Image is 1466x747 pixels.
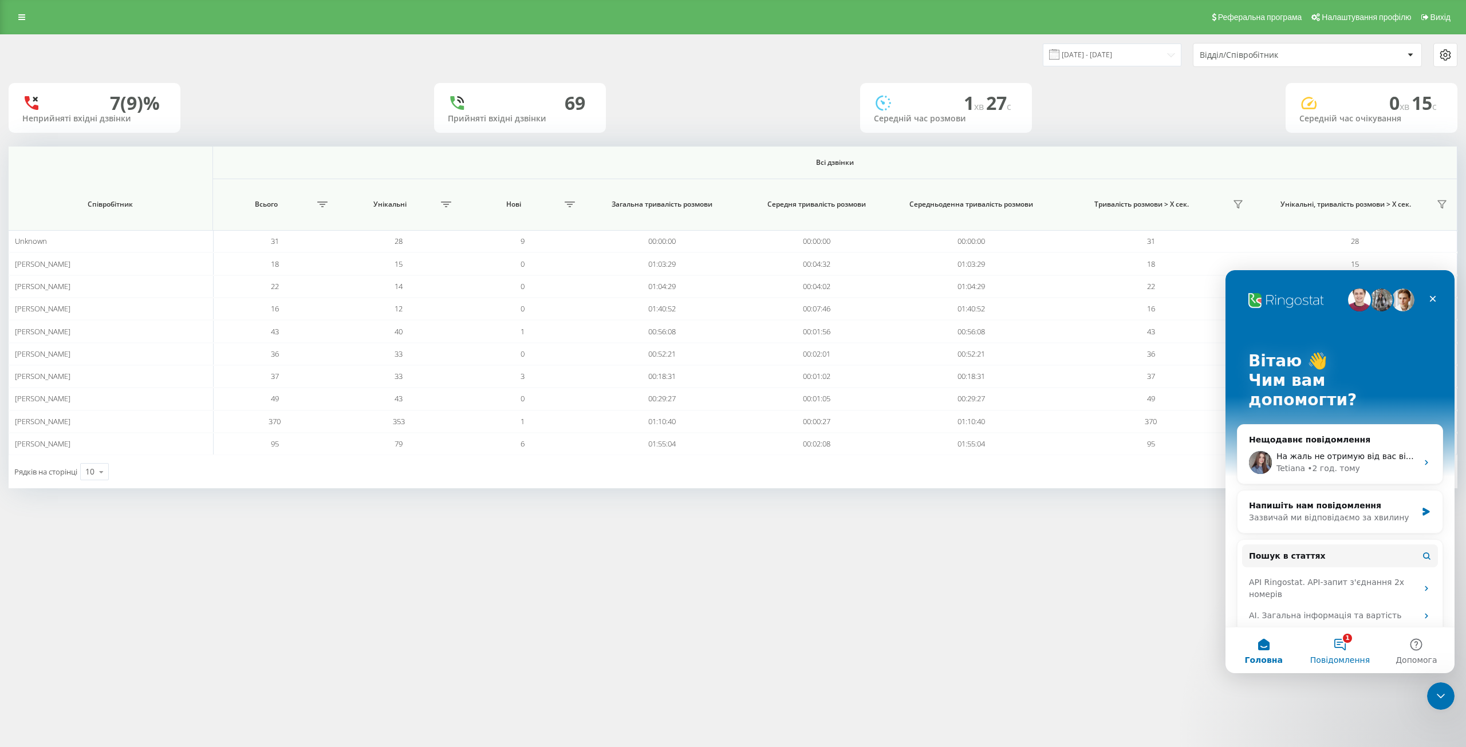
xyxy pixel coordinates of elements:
td: 01:55:04 [584,433,739,455]
span: 16 [1147,303,1155,314]
span: Унікальні, тривалість розмови > Х сек. [1259,200,1432,209]
span: 0 [521,393,525,404]
td: 01:40:52 [584,298,739,320]
td: 00:00:00 [739,230,894,252]
span: 0 [521,303,525,314]
span: [PERSON_NAME] [15,371,70,381]
span: Унікальні [342,200,438,209]
div: Середній час очікування [1299,114,1444,124]
span: На жаль не отримую від вас відповідь, чи актуальна ще проблема? [51,181,338,191]
td: 00:52:21 [894,343,1049,365]
div: 10 [85,466,94,477]
div: AI. Загальна інформація та вартість [17,335,212,356]
div: Зазвичай ми відповідаємо за хвилину [23,242,191,254]
button: Допомога [153,357,229,403]
td: 00:56:08 [584,320,739,342]
span: Всього [219,200,314,209]
span: 95 [271,438,279,449]
span: [PERSON_NAME] [15,259,70,269]
td: 00:07:46 [739,298,894,320]
div: Напишіть нам повідомлення [23,230,191,242]
span: 33 [395,349,403,359]
span: Головна [19,386,57,394]
span: 370 [269,416,281,426]
span: 370 [1145,416,1157,426]
span: 16 [271,303,279,314]
td: 00:00:27 [739,410,894,433]
td: 00:52:21 [584,343,739,365]
td: 01:40:52 [894,298,1049,320]
span: 49 [1147,393,1155,404]
iframe: Intercom live chat [1427,682,1455,710]
td: 01:10:40 [894,410,1049,433]
span: 31 [271,236,279,246]
span: [PERSON_NAME] [15,438,70,449]
td: 00:00:00 [894,230,1049,252]
span: Співробітник [24,200,197,209]
td: 00:18:31 [894,365,1049,388]
span: 0 [521,349,525,359]
span: [PERSON_NAME] [15,416,70,426]
td: 00:01:56 [739,320,894,342]
td: 00:02:01 [739,343,894,365]
span: Нові [466,200,561,209]
span: 3 [521,371,525,381]
span: 22 [1147,281,1155,291]
td: 00:18:31 [584,365,739,388]
td: 00:29:27 [584,388,739,410]
td: 01:55:04 [894,433,1049,455]
span: [PERSON_NAME] [15,349,70,359]
div: 7 (9)% [110,92,160,114]
span: 28 [395,236,403,246]
span: 15 [1412,90,1437,115]
td: 00:56:08 [894,320,1049,342]
span: 43 [1147,326,1155,337]
span: 37 [1147,371,1155,381]
td: 01:03:29 [894,252,1049,275]
td: 01:04:29 [584,275,739,298]
span: 18 [1147,259,1155,269]
span: 43 [271,326,279,337]
span: [PERSON_NAME] [15,393,70,404]
span: 12 [395,303,403,314]
span: хв [1400,100,1412,113]
span: Середня тривалість розмови [752,200,881,209]
div: 69 [565,92,585,114]
span: 6 [521,438,525,449]
span: 0 [521,259,525,269]
div: Середній час розмови [874,114,1018,124]
span: 9 [521,236,525,246]
span: 37 [271,371,279,381]
span: 1 [521,416,525,426]
iframe: Intercom live chat [1225,270,1455,673]
span: [PERSON_NAME] [15,281,70,291]
div: Tetiana [51,192,80,204]
td: 01:04:29 [894,275,1049,298]
td: 00:01:02 [739,365,894,388]
span: Допомога [170,386,211,394]
span: 1 [521,326,525,337]
span: Налаштування профілю [1322,13,1411,22]
span: Unknown [15,236,47,246]
span: Середньоденна тривалість розмови [907,200,1036,209]
span: Рядків на сторінці [14,467,77,477]
span: Вихід [1430,13,1451,22]
span: 36 [271,349,279,359]
span: 1 [964,90,986,115]
button: Повідомлення [76,357,152,403]
td: 00:04:02 [739,275,894,298]
div: AI. Загальна інформація та вартість [23,339,192,351]
td: 01:03:29 [584,252,739,275]
span: 40 [395,326,403,337]
td: 00:02:08 [739,433,894,455]
span: 33 [395,371,403,381]
span: c [1007,100,1011,113]
div: • 2 год. тому [82,192,135,204]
